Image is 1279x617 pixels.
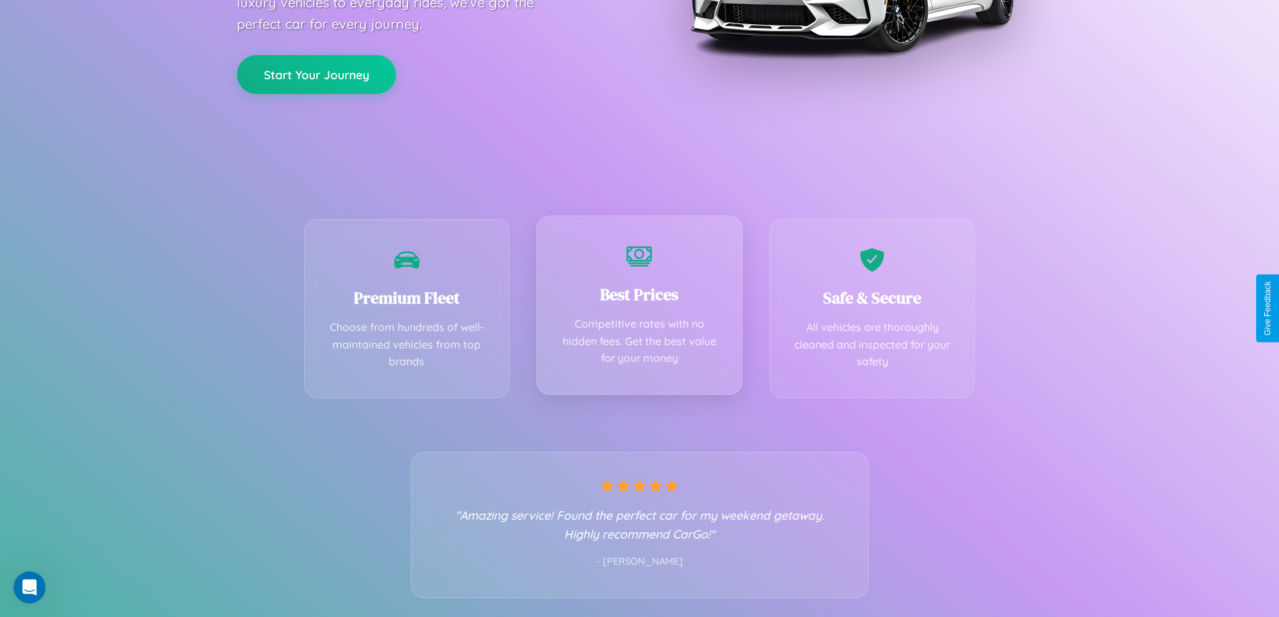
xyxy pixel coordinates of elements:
p: Choose from hundreds of well-maintained vehicles from top brands [325,319,489,371]
h3: Best Prices [557,283,722,305]
p: "Amazing service! Found the perfect car for my weekend getaway. Highly recommend CarGo!" [438,506,841,543]
div: Give Feedback [1263,281,1272,336]
iframe: Intercom live chat [13,571,46,604]
p: Competitive rates with no hidden fees. Get the best value for your money [557,316,722,367]
h3: Premium Fleet [325,287,489,309]
button: Start Your Journey [237,55,396,94]
p: All vehicles are thoroughly cleaned and inspected for your safety [790,319,955,371]
p: - [PERSON_NAME] [438,553,841,571]
h3: Safe & Secure [790,287,955,309]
